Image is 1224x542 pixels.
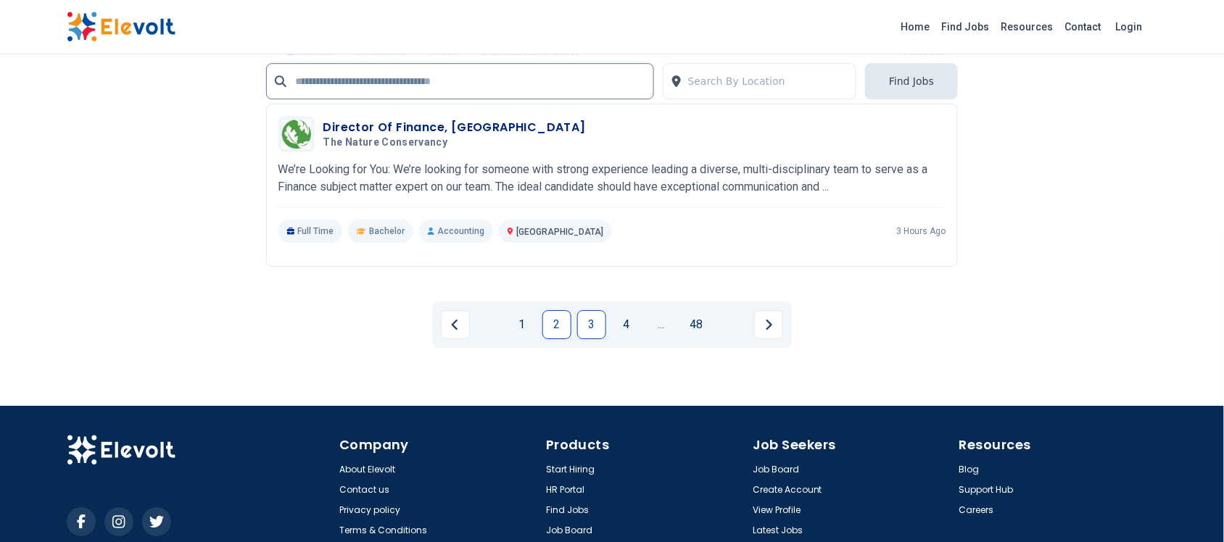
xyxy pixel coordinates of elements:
[577,310,606,339] a: Page 3
[959,464,980,475] a: Blog
[959,504,994,516] a: Careers
[278,116,946,243] a: The Nature ConservancyDirector Of Finance, [GEOGRAPHIC_DATA]The Nature ConservancyWe’re Looking f...
[278,161,946,196] p: We’re Looking for You: We’re looking for someone with strong experience leading a diverse, multi-...
[542,310,571,339] a: Page 2 is your current page
[323,136,448,149] span: The Nature Conservancy
[1059,15,1107,38] a: Contact
[865,63,958,99] button: Find Jobs
[339,504,400,516] a: Privacy policy
[647,310,676,339] a: Jump forward
[369,225,405,237] span: Bachelor
[441,310,783,339] ul: Pagination
[936,15,996,38] a: Find Jobs
[1151,472,1224,542] iframe: Chat Widget
[339,484,389,496] a: Contact us
[896,225,946,237] p: 3 hours ago
[753,435,951,455] h4: Job Seekers
[516,227,603,237] span: [GEOGRAPHIC_DATA]
[682,310,711,339] a: Page 48
[339,435,537,455] h4: Company
[959,484,1014,496] a: Support Hub
[996,15,1059,38] a: Resources
[419,220,493,243] p: Accounting
[323,119,586,136] h3: Director Of Finance, [GEOGRAPHIC_DATA]
[546,484,584,496] a: HR Portal
[441,310,470,339] a: Previous page
[546,525,592,536] a: Job Board
[339,525,427,536] a: Terms & Conditions
[546,435,744,455] h4: Products
[1107,12,1151,41] a: Login
[753,464,799,475] a: Job Board
[546,464,595,475] a: Start Hiring
[67,12,175,42] img: Elevolt
[508,310,537,339] a: Page 1
[754,310,783,339] a: Next page
[278,220,343,243] p: Full Time
[612,310,641,339] a: Page 4
[959,435,1157,455] h4: Resources
[896,15,936,38] a: Home
[67,435,175,465] img: Elevolt
[546,504,589,516] a: Find Jobs
[753,504,801,516] a: View Profile
[339,464,395,475] a: About Elevolt
[753,484,822,496] a: Create Account
[753,525,803,536] a: Latest Jobs
[282,120,311,149] img: The Nature Conservancy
